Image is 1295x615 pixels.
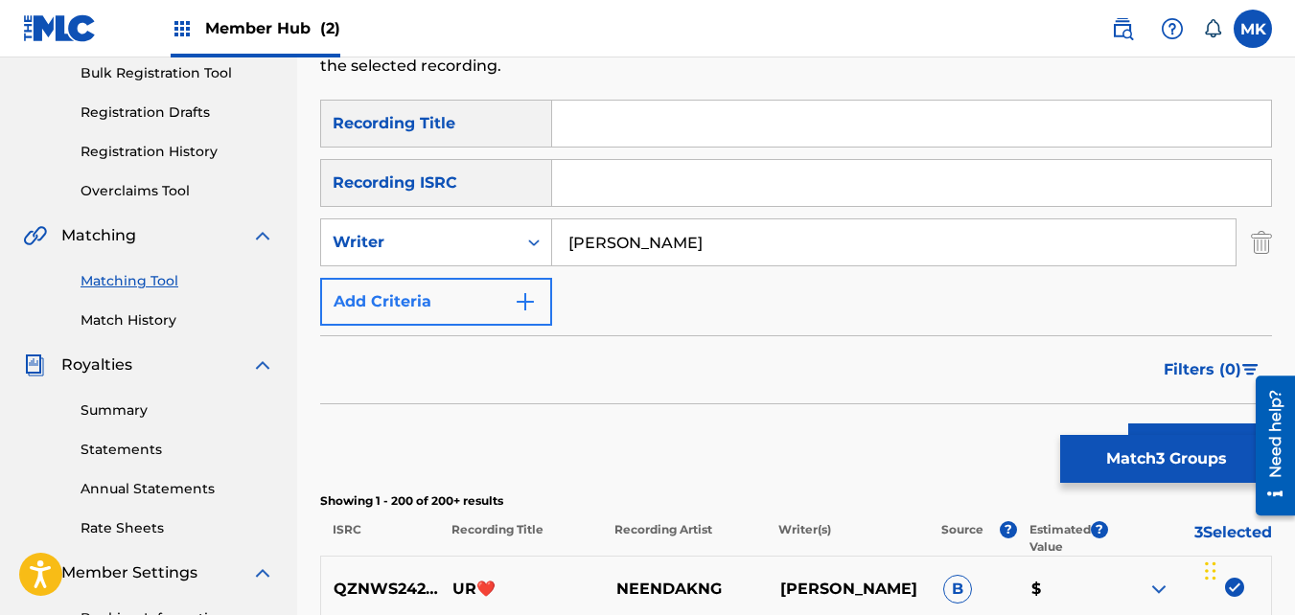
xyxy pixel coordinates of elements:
p: NEENDAKNG [603,578,767,601]
img: MLC Logo [23,14,97,42]
p: Recording Artist [602,521,766,556]
img: filter [1242,364,1259,376]
a: Annual Statements [81,479,274,499]
button: Add Criteria [320,278,552,326]
a: Public Search [1103,10,1142,48]
div: Drag [1205,542,1216,600]
span: ? [1000,521,1017,538]
form: Search Form [320,100,1272,481]
span: Matching [61,224,136,247]
p: $ [1019,578,1107,601]
p: UR❤️ [440,578,604,601]
img: 9d2ae6d4665cec9f34b9.svg [514,290,537,313]
p: Showing 1 - 200 of 200+ results [320,492,1272,510]
img: expand [1147,578,1170,601]
div: User Menu [1234,10,1272,48]
a: Matching Tool [81,271,274,291]
a: Summary [81,400,274,421]
p: Writer(s) [766,521,930,556]
a: Registration Drafts [81,102,274,123]
img: Delete Criterion [1251,218,1272,266]
p: Source [941,521,983,556]
a: Statements [81,440,274,460]
div: Writer [333,231,505,254]
iframe: Resource Center [1241,368,1295,522]
a: Match History [81,310,274,330]
button: Match3 Groups [1060,435,1272,483]
p: Recording Title [438,521,602,556]
p: [PERSON_NAME] [767,578,931,601]
a: Overclaims Tool [81,181,274,201]
button: Filters (0) [1152,346,1272,394]
a: Registration History [81,142,274,162]
div: Notifications [1203,19,1222,38]
a: Bulk Registration Tool [81,63,274,83]
span: Member Hub [205,17,340,39]
iframe: Chat Widget [1199,523,1295,615]
p: ISRC [320,521,438,556]
button: Search [1128,423,1272,471]
p: Estimated Value [1029,521,1091,556]
span: Filters ( 0 ) [1164,358,1241,381]
p: QZNWS2427437 [321,578,440,601]
img: Top Rightsholders [171,17,194,40]
span: Royalties [61,353,132,376]
span: (2) [320,19,340,37]
img: Matching [23,224,47,247]
img: Royalties [23,353,46,376]
a: Rate Sheets [81,518,274,538]
img: expand [251,353,274,376]
img: search [1111,17,1134,40]
img: help [1161,17,1184,40]
span: ? [1091,521,1108,538]
p: 3 Selected [1108,521,1272,556]
span: Member Settings [61,561,197,584]
span: B [943,575,972,604]
div: Help [1153,10,1191,48]
img: expand [251,224,274,247]
img: expand [251,561,274,584]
